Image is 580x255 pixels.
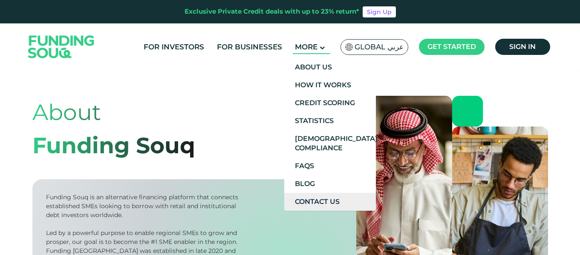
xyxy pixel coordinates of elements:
a: Contact Us [284,193,376,211]
a: Credit Scoring [284,94,376,112]
a: FAQs [284,157,376,175]
img: Logo [20,26,103,69]
a: How It Works [284,76,376,94]
a: Statistics [284,112,376,130]
a: For Investors [141,40,206,54]
div: About [32,96,195,129]
span: Get started [427,43,476,51]
a: Sign in [495,39,550,55]
span: Sign in [509,43,536,51]
a: For Businesses [215,40,284,54]
div: Exclusive Private Credit deals with up to 23% return* [185,7,359,17]
a: Sign Up [363,6,396,17]
a: Blog [284,175,376,193]
div: Funding Souq is an alternative financing platform that connects established SMEs looking to borro... [46,193,241,220]
span: More [295,43,317,51]
span: Global عربي [355,42,404,52]
a: [DEMOGRAPHIC_DATA] Compliance [284,130,376,157]
a: About Us [284,58,376,76]
img: SA Flag [345,43,353,51]
div: Funding Souq [32,129,195,162]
